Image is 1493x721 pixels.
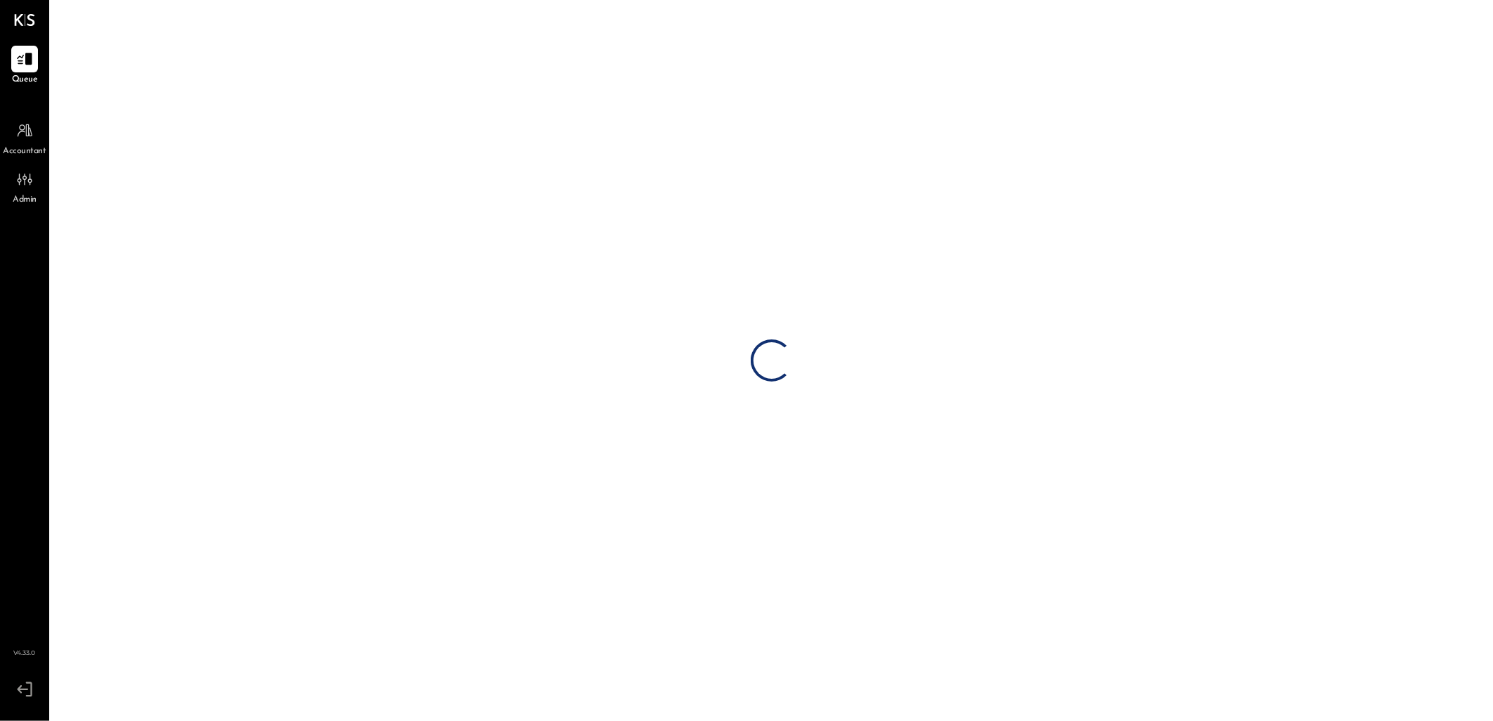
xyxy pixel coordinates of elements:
span: Admin [13,194,37,207]
a: Queue [1,46,49,86]
a: Accountant [1,117,49,158]
a: Admin [1,166,49,207]
span: Accountant [4,145,46,158]
span: Queue [12,74,38,86]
